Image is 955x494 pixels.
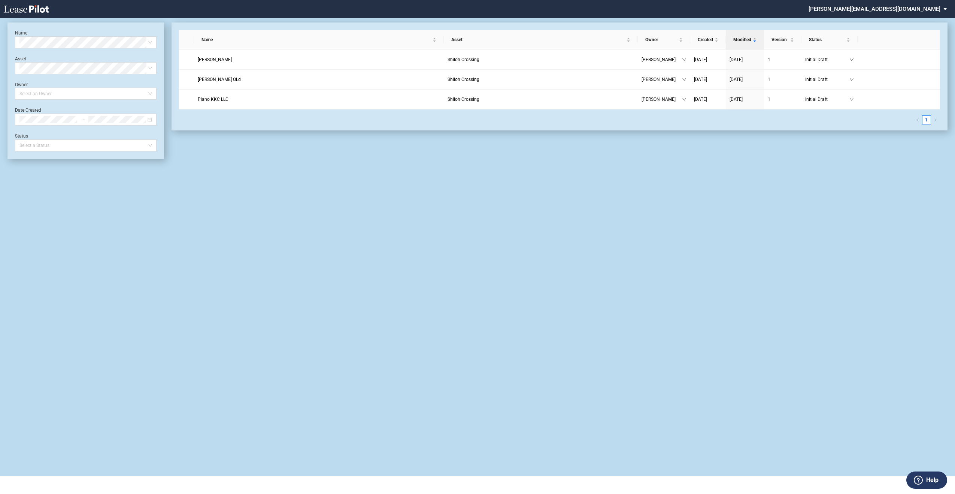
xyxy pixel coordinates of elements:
button: left [913,115,922,124]
span: to [80,117,85,122]
span: [DATE] [694,97,707,102]
span: Name [201,36,431,43]
a: [DATE] [694,96,722,103]
span: Shiloh Crossing [448,57,479,62]
a: [PERSON_NAME] [198,56,440,63]
a: [DATE] [730,76,760,83]
a: [DATE] [694,76,722,83]
span: [DATE] [694,77,707,82]
a: [DATE] [730,56,760,63]
th: Status [801,30,858,50]
a: 1 [768,56,798,63]
span: Created [698,36,713,43]
span: left [916,118,919,122]
th: Owner [638,30,690,50]
span: down [849,57,854,62]
li: Previous Page [913,115,922,124]
span: [DATE] [730,57,743,62]
span: down [849,97,854,102]
a: 1 [922,116,931,124]
span: [PERSON_NAME] [642,96,682,103]
span: [PERSON_NAME] [642,76,682,83]
span: [DATE] [730,97,743,102]
a: Shiloh Crossing [448,76,634,83]
label: Asset [15,56,26,61]
a: Shiloh Crossing [448,96,634,103]
span: [DATE] [730,77,743,82]
li: 1 [922,115,931,124]
span: Shiloh Crossing [448,77,479,82]
button: Help [906,472,947,489]
span: Owner [645,36,677,43]
span: 1 [768,57,770,62]
span: Asset [451,36,625,43]
span: [PERSON_NAME] [642,56,682,63]
span: right [934,118,937,122]
th: Asset [444,30,638,50]
li: Next Page [931,115,940,124]
span: Modified [733,36,751,43]
label: Owner [15,82,28,87]
span: Sky Lee OLd [198,77,241,82]
label: Status [15,133,28,139]
span: 1 [768,97,770,102]
span: down [849,77,854,82]
th: Created [690,30,726,50]
button: right [931,115,940,124]
a: Shiloh Crossing [448,56,634,63]
a: 1 [768,96,798,103]
span: Initial Draft [805,56,849,63]
span: Status [809,36,845,43]
a: [DATE] [694,56,722,63]
span: [DATE] [694,57,707,62]
span: Sky Lee [198,57,232,62]
th: Version [764,30,801,50]
th: Modified [726,30,764,50]
a: [PERSON_NAME] OLd [198,76,440,83]
label: Date Created [15,108,41,113]
span: down [682,77,686,82]
a: [DATE] [730,96,760,103]
span: Version [771,36,789,43]
span: Initial Draft [805,96,849,103]
a: 1 [768,76,798,83]
span: down [682,97,686,102]
span: Initial Draft [805,76,849,83]
label: Name [15,30,27,36]
span: swap-right [80,117,85,122]
span: Shiloh Crossing [448,97,479,102]
span: 1 [768,77,770,82]
label: Help [926,475,939,485]
span: Plano KKC LLC [198,97,228,102]
a: Plano KKC LLC [198,96,440,103]
span: down [682,57,686,62]
th: Name [194,30,443,50]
